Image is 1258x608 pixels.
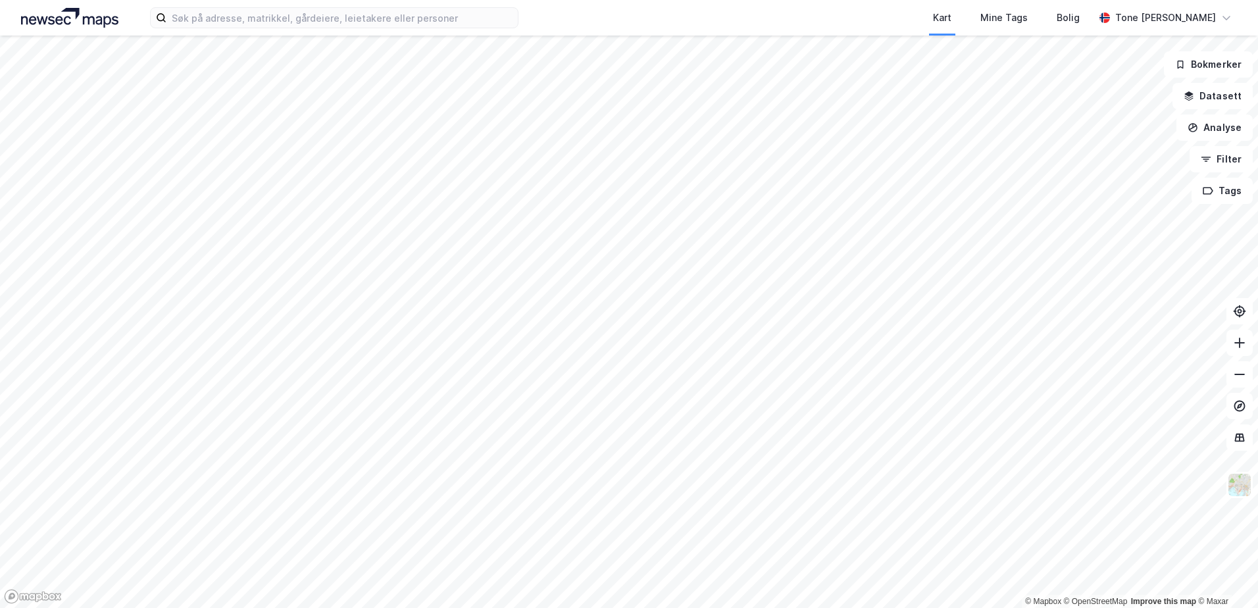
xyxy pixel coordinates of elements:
div: Mine Tags [980,10,1028,26]
img: logo.a4113a55bc3d86da70a041830d287a7e.svg [21,8,118,28]
iframe: Chat Widget [1192,545,1258,608]
div: Kart [933,10,951,26]
input: Søk på adresse, matrikkel, gårdeiere, leietakere eller personer [166,8,518,28]
div: Tone [PERSON_NAME] [1115,10,1216,26]
div: Bolig [1057,10,1080,26]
